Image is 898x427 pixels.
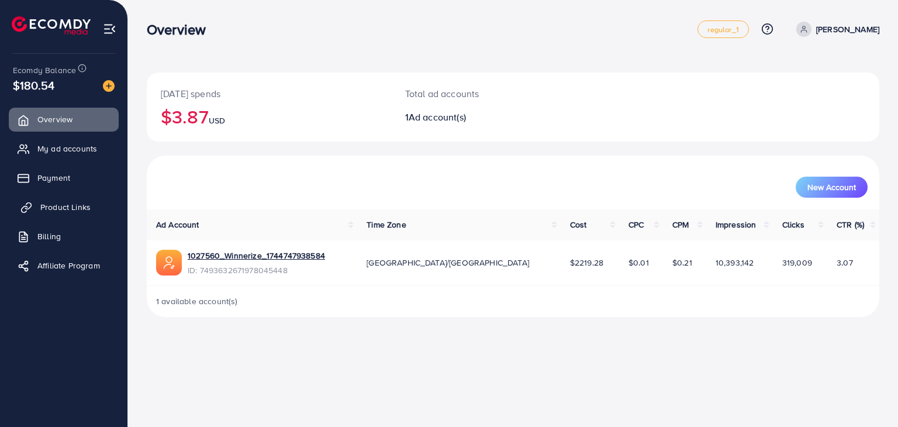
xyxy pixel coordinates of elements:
img: image [103,80,115,92]
span: $0.21 [672,257,692,268]
span: Ecomdy Balance [13,64,76,76]
p: Total ad accounts [405,87,560,101]
p: [PERSON_NAME] [816,22,879,36]
span: 3.07 [837,257,853,268]
span: 10,393,142 [716,257,754,268]
img: logo [12,16,91,35]
p: [DATE] spends [161,87,377,101]
span: CPC [628,219,644,230]
span: Cost [570,219,587,230]
span: Clicks [782,219,804,230]
a: Overview [9,108,119,131]
span: Payment [37,172,70,184]
h3: Overview [147,21,215,38]
iframe: Chat [848,374,889,418]
span: ID: 7493632671978045448 [188,264,325,276]
span: CPM [672,219,689,230]
span: Ad Account [156,219,199,230]
span: $0.01 [628,257,649,268]
h2: 1 [405,112,560,123]
span: Impression [716,219,757,230]
span: USD [209,115,225,126]
span: Ad account(s) [409,111,466,123]
a: My ad accounts [9,137,119,160]
span: $2219.28 [570,257,603,268]
span: Product Links [40,201,91,213]
img: ic-ads-acc.e4c84228.svg [156,250,182,276]
span: regular_1 [707,26,738,33]
span: CTR (%) [837,219,864,230]
h2: $3.87 [161,105,377,128]
span: [GEOGRAPHIC_DATA]/[GEOGRAPHIC_DATA] [367,257,529,268]
span: Time Zone [367,219,406,230]
button: New Account [796,177,868,198]
span: 319,009 [782,257,812,268]
a: Billing [9,225,119,248]
a: regular_1 [697,20,748,38]
span: Affiliate Program [37,260,100,271]
a: 1027560_Winnerize_1744747938584 [188,250,325,261]
span: Overview [37,113,72,125]
a: Payment [9,166,119,190]
span: 1 available account(s) [156,295,238,307]
a: Product Links [9,195,119,219]
a: [PERSON_NAME] [792,22,879,37]
a: Affiliate Program [9,254,119,277]
span: Billing [37,230,61,242]
span: New Account [807,183,856,191]
span: $180.54 [13,77,54,94]
img: menu [103,22,116,36]
span: My ad accounts [37,143,97,154]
